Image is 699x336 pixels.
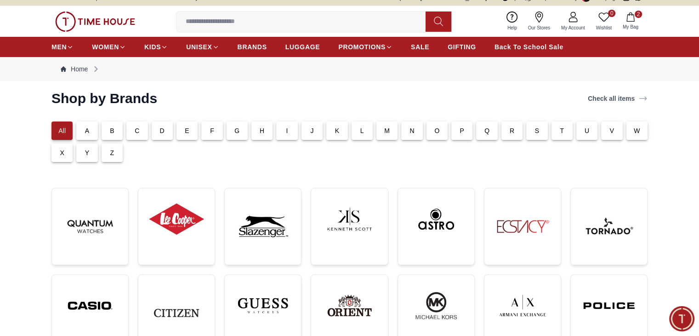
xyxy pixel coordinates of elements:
[232,196,294,257] img: ...
[59,282,121,329] img: ...
[535,126,540,135] p: S
[578,282,640,329] img: ...
[61,64,88,74] a: Home
[28,8,44,24] img: Profile picture of Time House Support
[260,126,264,135] p: H
[585,126,589,135] p: U
[608,10,615,17] span: 0
[411,42,429,52] span: SALE
[144,42,161,52] span: KIDS
[85,148,90,157] p: Y
[16,142,138,185] span: Hey there! Need help finding the perfect watch? I'm here if you have any questions or need a quic...
[338,39,392,55] a: PROMOTIONS
[494,42,563,52] span: Back To School Sale
[335,126,340,135] p: K
[524,24,554,31] span: Our Stores
[617,11,644,32] button: 2My Bag
[110,126,114,135] p: B
[60,148,64,157] p: X
[210,126,214,135] p: F
[669,306,694,331] div: Chat Widget
[405,196,467,243] img: ...
[492,196,553,257] img: ...
[286,126,288,135] p: I
[560,126,564,135] p: T
[434,126,439,135] p: O
[58,126,66,135] p: All
[310,126,313,135] p: J
[186,42,212,52] span: UNISEX
[448,42,476,52] span: GIFTING
[7,7,25,25] em: Back
[484,126,489,135] p: Q
[405,282,467,329] img: ...
[52,141,61,151] em: Blush
[586,92,649,105] a: Check all items
[448,39,476,55] a: GIFTING
[49,12,153,21] div: Time House Support
[592,24,615,31] span: Wishlist
[635,11,642,18] span: 2
[523,10,556,33] a: Our Stores
[92,42,119,52] span: WOMEN
[185,126,189,135] p: E
[557,24,589,31] span: My Account
[318,282,380,329] img: ...
[619,23,642,30] span: My Bag
[384,126,390,135] p: M
[144,39,168,55] a: KIDS
[338,42,386,52] span: PROMOTIONS
[494,39,563,55] a: Back To School Sale
[59,196,121,257] img: ...
[51,42,67,52] span: MEN
[502,10,523,33] a: Help
[2,200,182,246] textarea: We are here to help you
[146,196,207,243] img: ...
[55,12,135,32] img: ...
[51,57,648,81] nav: Breadcrumb
[85,126,90,135] p: A
[460,126,464,135] p: P
[318,196,380,243] img: ...
[285,42,320,52] span: LUGGAGE
[591,10,617,33] a: 0Wishlist
[160,126,165,135] p: D
[110,148,114,157] p: Z
[92,39,126,55] a: WOMEN
[285,39,320,55] a: LUGGAGE
[238,39,267,55] a: BRANDS
[504,24,521,31] span: Help
[51,39,74,55] a: MEN
[578,196,640,257] img: ...
[492,282,553,329] img: ...
[51,90,157,107] h2: Shop by Brands
[238,42,267,52] span: BRANDS
[135,126,139,135] p: C
[9,123,182,133] div: Time House Support
[634,126,640,135] p: W
[232,282,294,329] img: ...
[360,126,364,135] p: L
[610,126,614,135] p: V
[409,126,414,135] p: N
[186,39,219,55] a: UNISEX
[122,181,146,187] span: 11:26 AM
[411,39,429,55] a: SALE
[510,126,514,135] p: R
[234,126,239,135] p: G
